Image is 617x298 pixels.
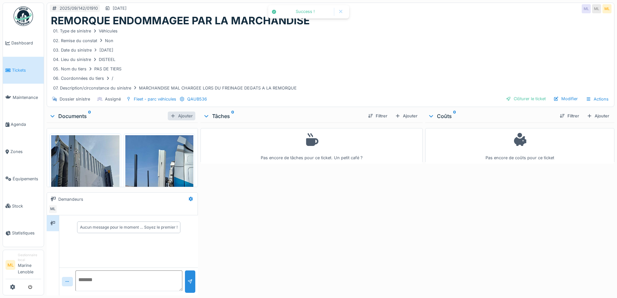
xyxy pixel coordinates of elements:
div: 07. Description/circonstance du sinistre MARCHANDISE MAL CHARGEE LORS DU FREINAGE DEGATS A LA REM... [53,85,297,91]
span: Équipements [13,176,41,182]
a: ML Gestionnaire localMarine Lenoble [6,253,41,279]
a: Dashboard [3,30,44,57]
div: Assigné [105,96,121,102]
span: Stock [12,203,41,209]
div: 01. Type de sinistre Véhicules [53,28,118,34]
span: Maintenance [13,94,41,101]
a: Maintenance [3,84,44,111]
img: k0t9jp12v9lk66eg5p8cunirq4ws [125,135,194,226]
span: Agenda [11,121,41,127]
div: Success ! [280,9,331,15]
div: Pas encore de tâches pour ce ticket. Un petit café ? [205,131,418,161]
a: Stock [3,192,44,220]
a: Tickets [3,57,44,84]
div: Coûts [428,112,554,120]
li: ML [6,260,15,270]
div: ML [602,4,611,13]
div: Gestionnaire local [18,253,41,263]
div: 05. Nom du tiers PAS DE TIERS [53,66,121,72]
div: Ajouter [393,112,420,120]
div: ML [592,4,601,13]
div: Ajouter [168,112,195,120]
a: Équipements [3,165,44,193]
div: Demandeurs [58,196,83,202]
div: [DATE] [113,5,127,11]
li: Marine Lenoble [18,253,41,278]
a: Agenda [3,111,44,138]
img: bzce14csl9uoa6hai6m86hqiibaf [51,135,120,226]
a: Statistiques [3,220,44,247]
div: 03. Date du sinistre [DATE] [53,47,113,53]
div: Actions [583,94,611,104]
div: ML [48,205,57,214]
div: Dossier sinistre [60,96,90,102]
div: 06. Coordonnées du tiers / [53,75,113,81]
img: Badge_color-CXgf-gQk.svg [14,6,33,26]
span: Dashboard [11,40,41,46]
sup: 0 [231,112,234,120]
span: Tickets [12,67,41,73]
div: Fleet - parc véhicules [134,96,176,102]
div: Aucun message pour le moment … Soyez le premier ! [80,224,177,230]
sup: 0 [88,112,91,120]
div: 02. Remise du constat Non [53,38,113,44]
span: Zones [10,149,41,155]
div: Clôturer le ticket [503,94,548,103]
div: Pas encore de coûts pour ce ticket [429,131,610,161]
div: 04. Lieu du sinistre DISTEEL [53,56,115,63]
div: ML [582,4,591,13]
div: Tâches [203,112,362,120]
div: Modifier [551,94,580,103]
a: Zones [3,138,44,165]
div: Documents [49,112,168,120]
div: QAUB536 [187,96,207,102]
sup: 0 [453,112,456,120]
h1: REMORQUE ENDOMMAGEE PAR LA MARCHANDISE [51,15,310,27]
div: Ajouter [584,112,612,120]
span: Statistiques [12,230,41,236]
div: 2025/09/142/01910 [60,5,98,11]
div: Filtrer [557,112,582,120]
div: Filtrer [365,112,390,120]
